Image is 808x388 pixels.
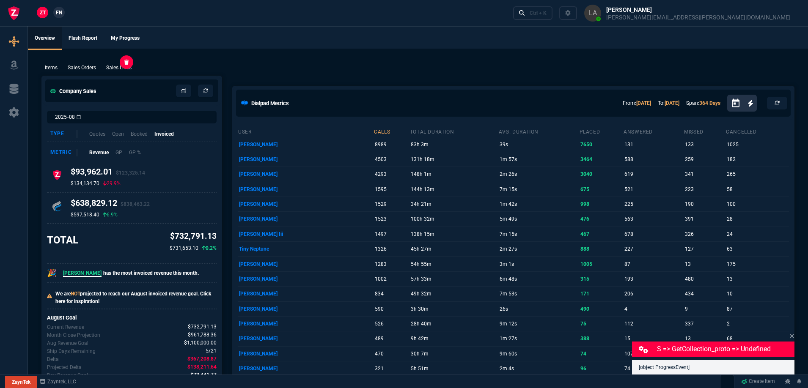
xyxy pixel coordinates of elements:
[202,244,217,252] p: 0.2%
[580,213,622,225] p: 476
[170,244,198,252] p: $731,653.10
[623,99,651,107] p: From:
[121,201,150,207] span: $838,463.22
[239,183,372,195] p: [PERSON_NAME]
[55,290,217,305] p: We are projected to reach our August invoiced revenue goal. Click here for inspiration!
[47,314,217,321] h6: August Goal
[47,339,88,347] p: Company Revenue Goal for Aug.
[47,267,56,279] p: 🎉
[665,100,679,106] a: [DATE]
[624,213,682,225] p: 563
[239,348,372,360] p: [PERSON_NAME]
[685,139,724,150] p: 133
[624,348,682,360] p: 107
[239,318,372,330] p: [PERSON_NAME]
[624,168,682,180] p: 619
[685,303,724,315] p: 9
[103,211,118,218] p: 6.9%
[45,64,58,71] p: Items
[685,168,724,180] p: 341
[375,318,408,330] p: 526
[411,243,497,255] p: 45h 27m
[580,228,622,240] p: 467
[71,167,145,180] h4: $93,962.01
[727,153,787,165] p: 182
[374,125,409,137] th: calls
[727,318,787,330] p: 2
[238,125,374,137] th: user
[180,355,217,363] p: spec.value
[685,243,724,255] p: 127
[103,180,121,187] p: 29.9%
[50,87,96,95] h5: Company Sales
[198,347,217,355] p: spec.value
[623,125,684,137] th: answered
[411,273,497,285] p: 57h 33m
[239,139,372,150] p: [PERSON_NAME]
[375,243,408,255] p: 1326
[170,230,217,243] p: $732,791.13
[375,363,408,374] p: 321
[188,323,217,331] span: Revenue for Aug.
[500,139,577,150] p: 39s
[115,149,122,156] p: GP
[727,288,787,300] p: 10
[411,318,497,330] p: 28h 40m
[180,363,217,371] p: spec.value
[89,149,109,156] p: Revenue
[685,258,724,270] p: 13
[47,347,96,355] p: Out of 21 ship days in Aug - there are 5 remaining.
[624,303,682,315] p: 4
[375,258,408,270] p: 1283
[116,170,145,176] span: $123,325.14
[500,168,577,180] p: 2m 26s
[411,168,497,180] p: 148h 1m
[500,288,577,300] p: 7m 53s
[411,213,497,225] p: 100h 32m
[624,363,682,374] p: 74
[580,198,622,210] p: 998
[239,273,372,285] p: [PERSON_NAME]
[47,234,78,246] h3: TOTAL
[63,269,199,277] p: has the most invoiced revenue this month.
[624,333,682,344] p: 15
[685,288,724,300] p: 434
[375,303,408,315] p: 590
[375,333,408,344] p: 489
[727,258,787,270] p: 175
[727,183,787,195] p: 58
[239,168,372,180] p: [PERSON_NAME]
[180,323,217,331] p: spec.value
[56,9,62,16] span: FN
[500,213,577,225] p: 5m 49s
[411,183,497,195] p: 144h 13m
[106,64,132,71] p: Sales Lines
[624,139,682,150] p: 131
[409,125,498,137] th: total duration
[685,198,724,210] p: 190
[63,270,102,277] span: [PERSON_NAME]
[239,363,372,374] p: [PERSON_NAME]
[375,183,408,195] p: 1595
[190,371,217,379] span: Delta divided by the remaining ship days.
[624,288,682,300] p: 206
[500,243,577,255] p: 2m 27s
[500,318,577,330] p: 9m 12s
[624,243,682,255] p: 227
[375,168,408,180] p: 4293
[47,355,59,363] p: The difference between the current month's Revenue and the goal.
[375,228,408,240] p: 1497
[580,318,622,330] p: 75
[580,258,622,270] p: 1005
[658,99,679,107] p: To:
[624,318,682,330] p: 112
[500,363,577,374] p: 2m 4s
[580,303,622,315] p: 490
[71,291,80,297] span: NOT
[104,27,146,50] a: My Progress
[624,258,682,270] p: 87
[50,130,77,138] div: Type
[500,303,577,315] p: 26s
[411,288,497,300] p: 49h 32m
[657,344,793,354] p: S => getCollection_proto => undefined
